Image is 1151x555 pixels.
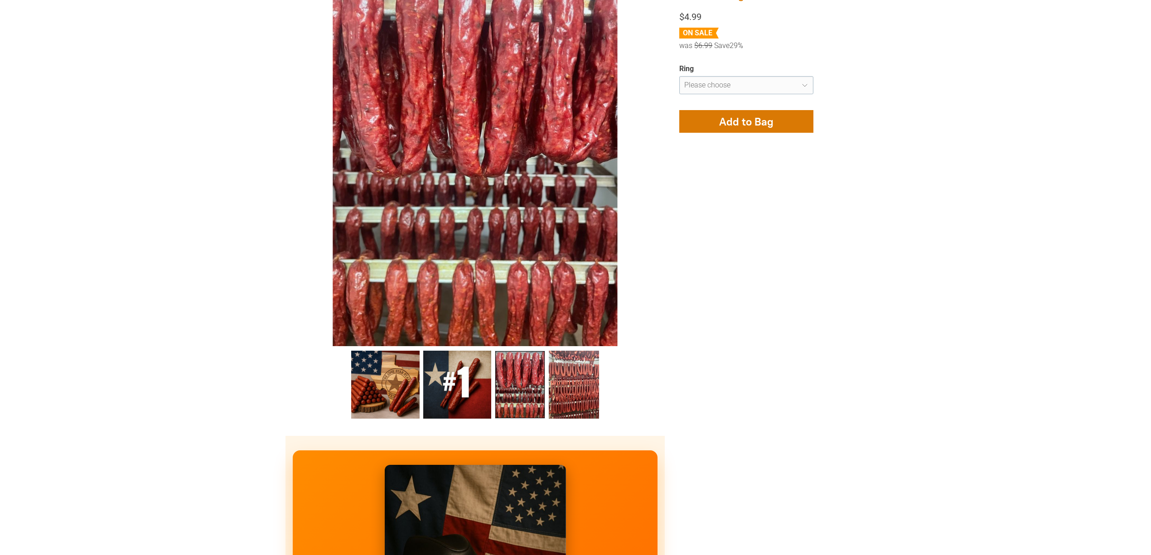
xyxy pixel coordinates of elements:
div: Ring [679,64,813,74]
span: was [679,41,692,50]
a: Original Beef Sticks #1 3 [549,351,599,419]
s: $6.99 [694,41,712,50]
a: Original Beef Sticks #1 0 [351,351,419,419]
button: Add to Bag [679,110,813,133]
span: 29% [730,41,743,50]
span: Add to Bag [719,115,774,128]
a: Original Beef Sticks #1 2 [495,351,545,419]
a: Original Beef Sticks #1 1 [423,351,491,419]
span: Save [714,41,730,50]
span: $4.99 [679,11,701,22]
div: On Sale [683,28,712,38]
